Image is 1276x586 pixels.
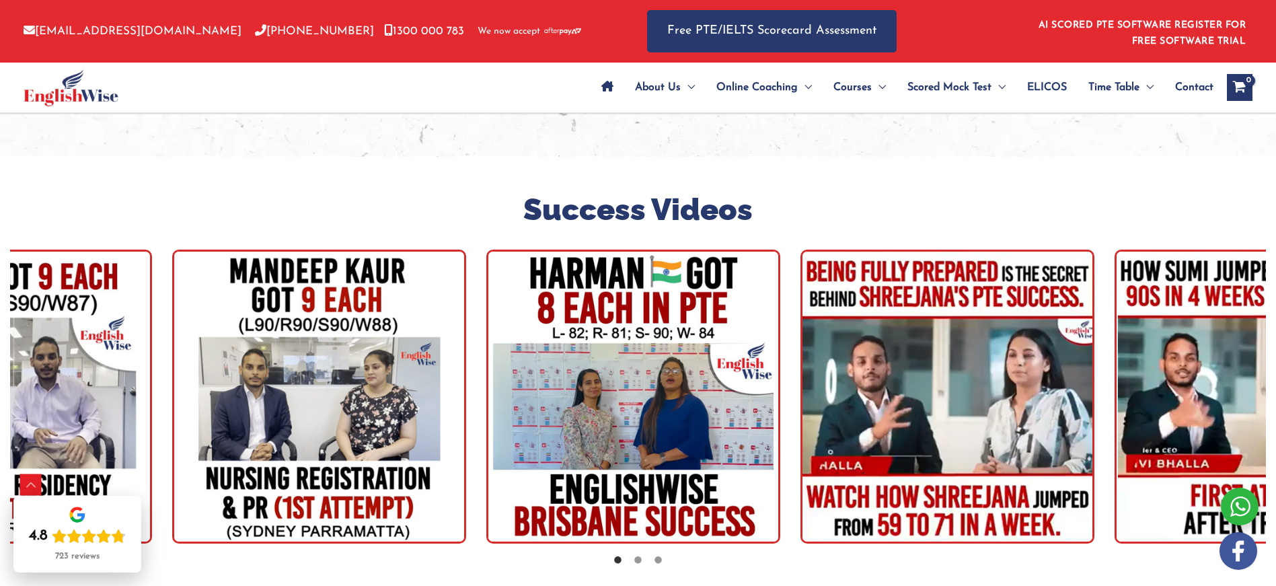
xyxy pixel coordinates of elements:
span: Online Coaching [716,64,798,111]
aside: Header Widget 1 [1030,9,1252,53]
a: [PHONE_NUMBER] [255,26,374,37]
a: Scored Mock TestMenu Toggle [897,64,1016,111]
img: null [486,250,780,544]
span: Time Table [1088,64,1139,111]
span: Menu Toggle [872,64,886,111]
img: white-facebook.png [1219,532,1257,570]
span: Contact [1175,64,1213,111]
span: We now accept [478,25,540,38]
img: cropped-ew-logo [24,69,118,106]
a: AI SCORED PTE SOFTWARE REGISTER FOR FREE SOFTWARE TRIAL [1039,20,1246,46]
a: ELICOS [1016,64,1078,111]
span: ELICOS [1027,64,1067,111]
a: About UsMenu Toggle [624,64,706,111]
div: Rating: 4.8 out of 5 [29,527,126,546]
span: Menu Toggle [1139,64,1154,111]
nav: Site Navigation: Main Menu [591,64,1213,111]
span: Menu Toggle [991,64,1006,111]
a: View Shopping Cart, empty [1227,74,1252,101]
h2: Success Videos [10,190,1266,230]
a: [EMAIL_ADDRESS][DOMAIN_NAME] [24,26,241,37]
a: 1300 000 783 [384,26,464,37]
img: null [800,250,1094,544]
span: Menu Toggle [681,64,695,111]
span: Menu Toggle [798,64,812,111]
a: Free PTE/IELTS Scorecard Assessment [647,10,897,52]
span: Scored Mock Test [907,64,991,111]
span: About Us [635,64,681,111]
span: Courses [833,64,872,111]
img: Afterpay-Logo [544,28,581,35]
a: CoursesMenu Toggle [823,64,897,111]
a: Time TableMenu Toggle [1078,64,1164,111]
a: Contact [1164,64,1213,111]
img: null [172,250,466,544]
div: 723 reviews [55,551,100,562]
a: Online CoachingMenu Toggle [706,64,823,111]
div: 4.8 [29,527,48,546]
